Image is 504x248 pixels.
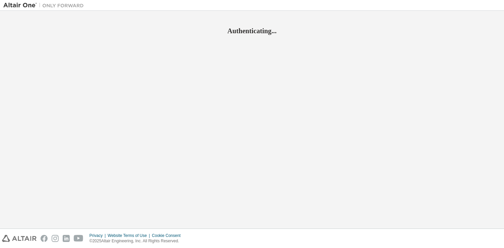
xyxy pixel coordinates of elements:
img: Altair One [3,2,87,9]
img: linkedin.svg [63,235,70,242]
img: facebook.svg [41,235,48,242]
div: Website Terms of Use [108,233,152,238]
div: Cookie Consent [152,233,184,238]
h2: Authenticating... [3,27,501,35]
div: Privacy [89,233,108,238]
img: instagram.svg [52,235,59,242]
img: altair_logo.svg [2,235,37,242]
img: youtube.svg [74,235,83,242]
p: © 2025 Altair Engineering, Inc. All Rights Reserved. [89,238,185,244]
